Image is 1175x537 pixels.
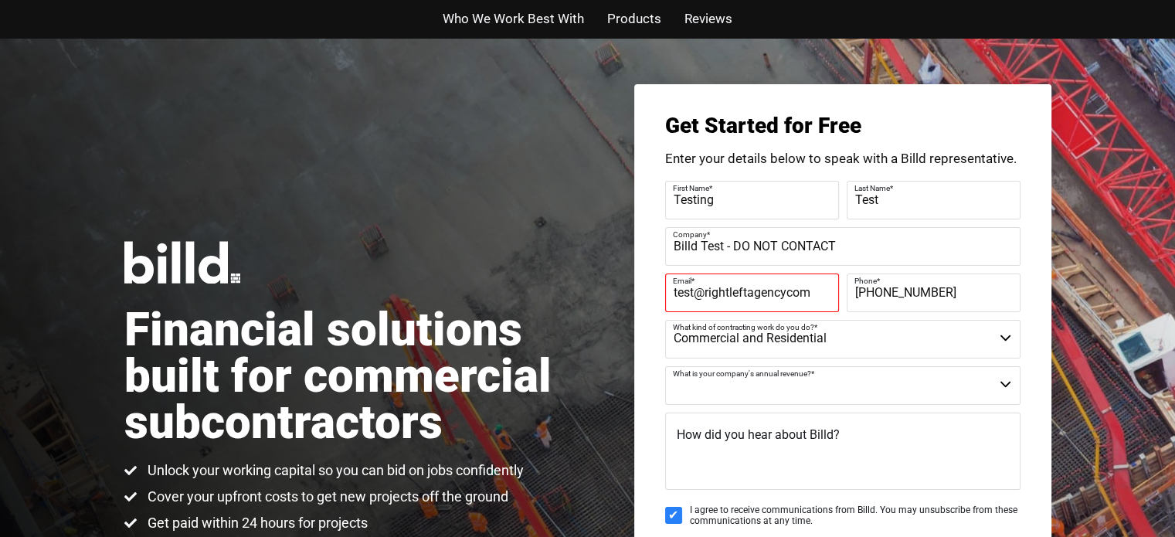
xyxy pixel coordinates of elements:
input: I agree to receive communications from Billd. You may unsubscribe from these communications at an... [665,507,682,524]
span: I agree to receive communications from Billd. You may unsubscribe from these communications at an... [690,505,1020,527]
span: Cover your upfront costs to get new projects off the ground [144,488,508,506]
a: Who We Work Best With [443,8,584,30]
a: Products [607,8,661,30]
h3: Get Started for Free [665,115,1020,137]
p: Enter your details below to speak with a Billd representative. [665,152,1020,165]
span: Unlock your working capital so you can bid on jobs confidently [144,461,524,480]
span: Get paid within 24 hours for projects [144,514,368,532]
span: First Name [673,183,709,192]
span: Last Name [854,183,890,192]
a: Reviews [684,8,732,30]
span: Company [673,229,707,238]
span: How did you hear about Billd? [677,427,840,442]
span: Phone [854,276,877,284]
span: Email [673,276,691,284]
h1: Financial solutions built for commercial subcontractors [124,307,588,446]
